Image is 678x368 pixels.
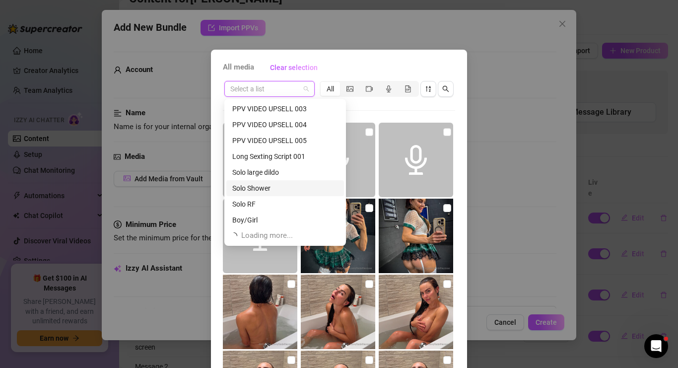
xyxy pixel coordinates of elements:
div: Solo RF [232,199,338,210]
span: loading [230,232,237,239]
span: audio [401,145,431,175]
div: segmented control [320,81,419,97]
span: file-gif [405,85,411,92]
div: PPV VIDEO UPSELL 003 [226,101,344,117]
div: PPV VIDEO UPSELL 004 [232,119,338,130]
span: All media [223,62,254,74]
button: Clear selection [262,60,326,75]
span: sort-descending [425,85,432,92]
span: Loading more... [241,230,293,242]
span: search [442,85,449,92]
div: Long Sexting Script 001 [232,151,338,162]
div: Long Sexting Script 001 [226,148,344,164]
div: All [321,82,340,96]
div: Solo large dildo [226,164,344,180]
div: PPV VIDEO UPSELL 005 [226,133,344,148]
div: PPV VIDEO UPSELL 004 [226,117,344,133]
div: PPV VIDEO UPSELL 003 [232,103,338,114]
span: audio [385,85,392,92]
img: media [223,275,297,349]
div: Boy/Girl [232,215,338,225]
img: media [379,199,453,273]
img: media [301,275,375,349]
div: Solo Shower [226,180,344,196]
div: Boy/Girl [226,212,344,228]
div: PPV VIDEO UPSELL 005 [232,135,338,146]
div: Solo RF [226,196,344,212]
iframe: Intercom live chat [644,334,668,358]
div: Solo large dildo [232,167,338,178]
img: media [379,275,453,349]
span: video-camera [366,85,373,92]
span: picture [346,85,353,92]
div: Solo Shower [232,183,338,194]
button: sort-descending [420,81,436,97]
span: Clear selection [270,64,318,72]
